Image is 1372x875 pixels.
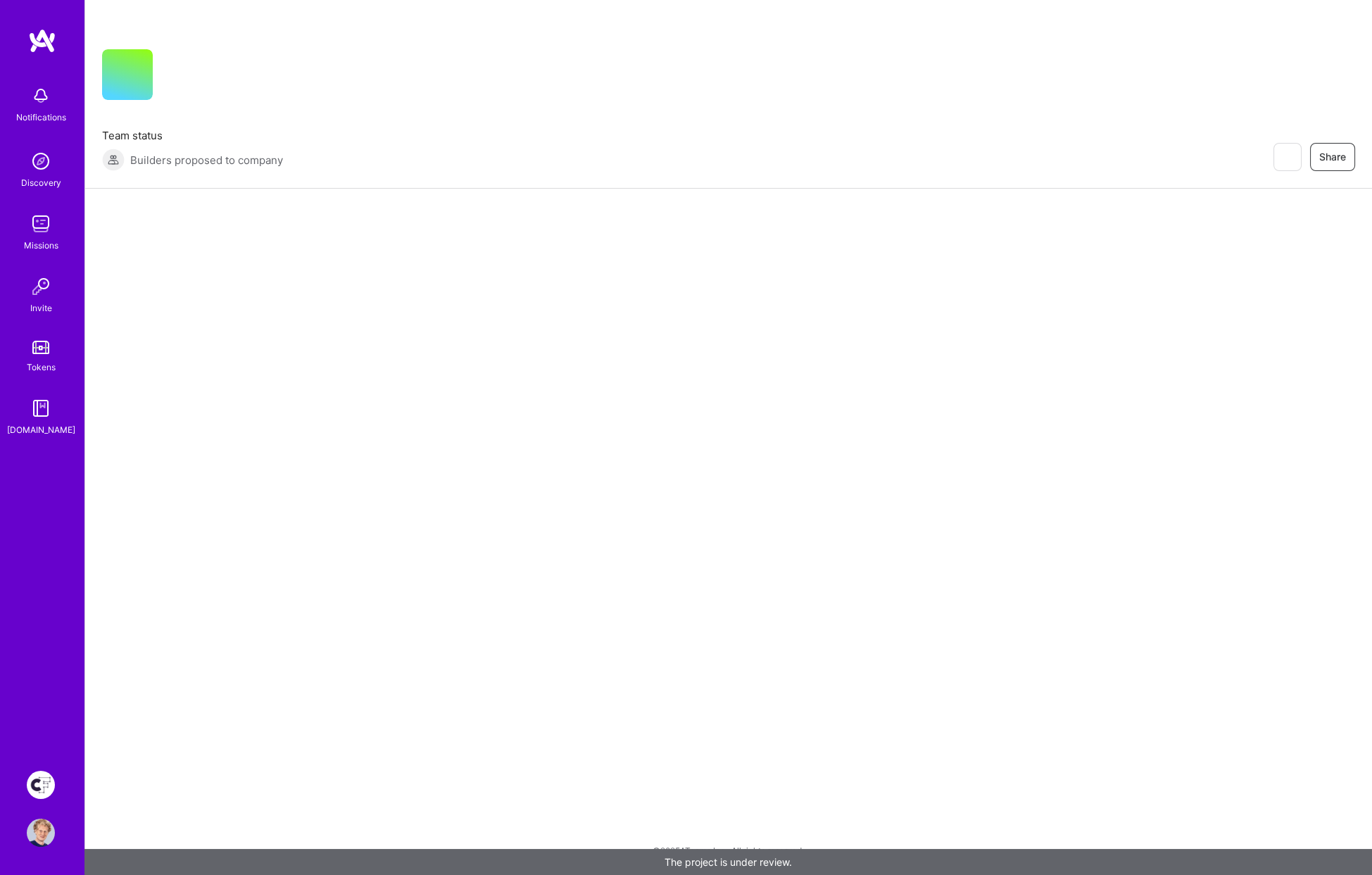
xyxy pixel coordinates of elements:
[21,175,61,190] div: Discovery
[1319,150,1346,164] span: Share
[1310,143,1355,171] button: Share
[27,147,55,175] img: discovery
[27,394,55,422] img: guide book
[130,153,283,168] span: Builders proposed to company
[28,28,56,53] img: logo
[102,128,283,143] span: Team status
[170,72,181,83] i: icon CompanyGray
[24,238,58,253] div: Missions
[102,149,125,171] img: Builders proposed to company
[27,82,55,110] img: bell
[23,771,58,799] a: Creative Fabrica Project Team
[27,272,55,301] img: Invite
[32,341,49,354] img: tokens
[7,422,75,437] div: [DOMAIN_NAME]
[27,771,55,799] img: Creative Fabrica Project Team
[30,301,52,315] div: Invite
[16,110,66,125] div: Notifications
[23,819,58,847] a: User Avatar
[27,210,55,238] img: teamwork
[27,819,55,847] img: User Avatar
[84,849,1372,875] div: The project is under review.
[27,360,56,374] div: Tokens
[1281,151,1292,163] i: icon EyeClosed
